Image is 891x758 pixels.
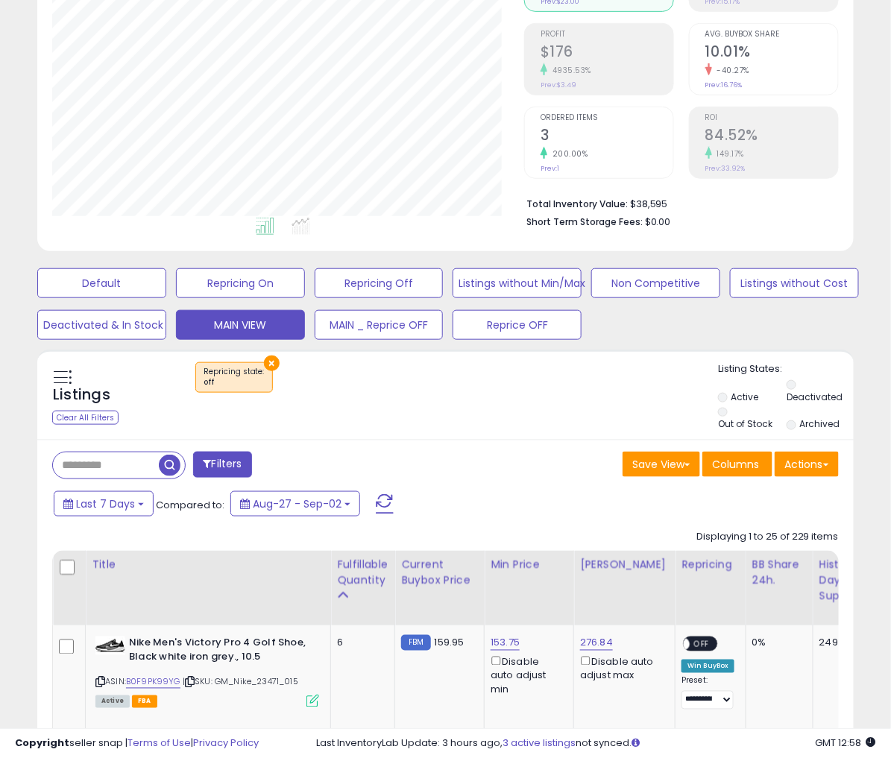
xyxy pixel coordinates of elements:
[547,65,591,76] small: 4935.53%
[435,636,465,650] span: 159.95
[752,557,807,588] div: BB Share 24h.
[491,557,567,572] div: Min Price
[718,417,772,430] label: Out of Stock
[705,43,838,63] h2: 10.01%
[591,268,720,298] button: Non Competitive
[696,530,839,544] div: Displaying 1 to 25 of 229 items
[541,114,673,122] span: Ordered Items
[176,310,305,340] button: MAIN VIEW
[92,557,324,572] div: Title
[126,676,180,689] a: B0F9PK99YG
[37,310,166,340] button: Deactivated & In Stock
[315,268,444,298] button: Repricing Off
[401,557,478,588] div: Current Buybox Price
[337,637,383,650] div: 6
[705,31,838,39] span: Avg. Buybox Share
[183,676,298,688] span: | SKU: GM_Nike_23471_015
[526,194,828,212] li: $38,595
[95,637,125,655] img: 31yKf3vappL._SL40_.jpg
[193,452,251,478] button: Filters
[76,496,135,511] span: Last 7 Days
[705,80,743,89] small: Prev: 16.76%
[253,496,341,511] span: Aug-27 - Sep-02
[731,391,759,403] label: Active
[705,164,746,173] small: Prev: 33.92%
[193,736,259,750] a: Privacy Policy
[580,636,613,651] a: 276.84
[453,310,582,340] button: Reprice OFF
[681,676,734,710] div: Preset:
[541,80,576,89] small: Prev: $3.49
[690,638,714,651] span: OFF
[705,114,838,122] span: ROI
[718,362,854,376] p: Listing States:
[819,557,874,604] div: Historical Days Of Supply
[316,736,876,751] div: Last InventoryLab Update: 3 hours ago, not synced.
[702,452,772,477] button: Columns
[541,127,673,147] h2: 3
[547,148,588,160] small: 200.00%
[541,43,673,63] h2: $176
[230,491,360,517] button: Aug-27 - Sep-02
[503,736,576,750] a: 3 active listings
[204,366,265,388] span: Repricing state :
[645,215,671,229] span: $0.00
[730,268,859,298] button: Listings without Cost
[526,215,643,228] b: Short Term Storage Fees:
[337,557,388,588] div: Fulfillable Quantity
[712,65,750,76] small: -40.27%
[15,736,69,750] strong: Copyright
[176,268,305,298] button: Repricing On
[156,498,224,512] span: Compared to:
[787,391,843,403] label: Deactivated
[623,452,700,477] button: Save View
[37,268,166,298] button: Default
[127,736,191,750] a: Terms of Use
[54,491,154,517] button: Last 7 Days
[315,310,444,340] button: MAIN _ Reprice OFF
[15,736,259,751] div: seller snap | |
[541,164,559,173] small: Prev: 1
[800,417,840,430] label: Archived
[53,385,110,405] h5: Listings
[580,654,664,683] div: Disable auto adjust max
[681,557,740,572] div: Repricing
[453,268,582,298] button: Listings without Min/Max
[712,148,745,160] small: 149.17%
[129,637,310,668] b: Nike Men's Victory Pro 4 Golf Shoe, Black white iron grey., 10.5
[705,127,838,147] h2: 84.52%
[681,660,734,673] div: Win BuyBox
[491,654,562,696] div: Disable auto adjust min
[712,457,759,472] span: Columns
[541,31,673,39] span: Profit
[491,636,520,651] a: 153.75
[401,635,430,651] small: FBM
[132,695,157,708] span: FBA
[526,198,628,210] b: Total Inventory Value:
[95,637,319,706] div: ASIN:
[775,452,839,477] button: Actions
[52,411,119,425] div: Clear All Filters
[816,736,876,750] span: 2025-09-10 12:58 GMT
[752,637,802,650] div: 0%
[95,695,130,708] span: All listings currently available for purchase on Amazon
[264,356,280,371] button: ×
[819,637,869,650] div: 249.40
[204,377,265,388] div: off
[580,557,669,572] div: [PERSON_NAME]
